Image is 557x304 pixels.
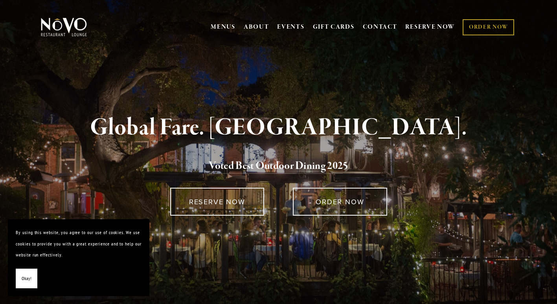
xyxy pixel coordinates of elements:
button: Okay! [16,269,37,289]
section: Cookie banner [8,219,149,296]
a: Voted Best Outdoor Dining 202 [209,159,343,174]
a: ABOUT [244,23,269,31]
p: By using this website, you agree to our use of cookies. We use cookies to provide you with a grea... [16,227,142,261]
a: ORDER NOW [293,188,387,216]
a: GIFT CARDS [313,20,355,35]
a: MENUS [211,23,235,31]
a: RESERVE NOW [170,188,264,216]
span: Okay! [22,273,31,284]
img: Novo Restaurant &amp; Lounge [39,17,88,37]
a: RESERVE NOW [405,20,455,35]
a: CONTACT [363,20,397,35]
strong: Global Fare. [GEOGRAPHIC_DATA]. [90,113,467,143]
h2: 5 [54,158,504,174]
a: ORDER NOW [463,19,514,35]
a: EVENTS [277,23,304,31]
